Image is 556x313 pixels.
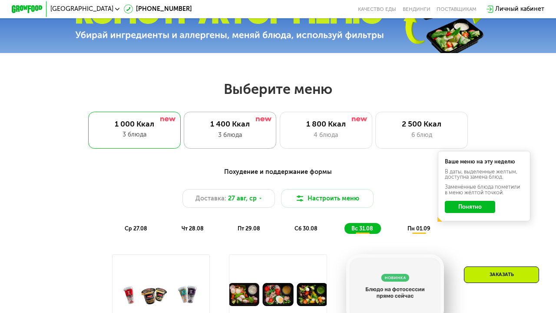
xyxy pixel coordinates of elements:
[384,120,460,129] div: 2 500 Ккал
[50,6,113,12] span: [GEOGRAPHIC_DATA]
[281,189,374,208] button: Настроить меню
[288,120,364,129] div: 1 800 Ккал
[50,167,506,177] div: Похудение и поддержание формы
[464,266,539,283] div: Заказать
[288,130,364,140] div: 4 блюда
[403,6,430,12] a: Вендинги
[25,80,531,98] h2: Выберите меню
[195,194,226,203] span: Доставка:
[445,184,523,195] div: Заменённые блюда пометили в меню жёлтой точкой.
[125,225,147,232] span: ср 27.08
[351,225,373,232] span: вс 31.08
[495,4,544,13] div: Личный кабинет
[407,225,430,232] span: пн 01.09
[445,159,523,164] div: Ваше меню на эту неделю
[192,120,268,129] div: 1 400 Ккал
[192,130,268,140] div: 3 блюда
[445,169,523,180] div: В даты, выделенные желтым, доступна замена блюд.
[96,130,173,139] div: 3 блюда
[96,120,173,129] div: 1 000 Ккал
[445,201,495,213] button: Понятно
[437,6,477,12] div: поставщикам
[124,4,192,13] a: [PHONE_NUMBER]
[358,6,396,12] a: Качество еды
[295,225,318,232] span: сб 30.08
[238,225,260,232] span: пт 29.08
[384,130,460,140] div: 6 блюд
[228,194,257,203] span: 27 авг, ср
[182,225,204,232] span: чт 28.08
